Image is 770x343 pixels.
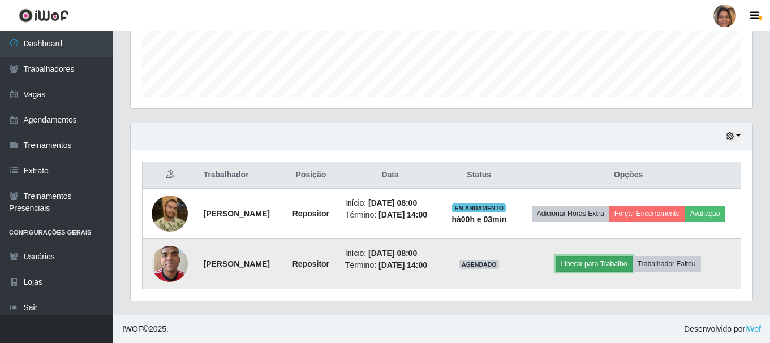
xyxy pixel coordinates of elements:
[442,162,516,189] th: Status
[345,248,436,259] li: Início:
[345,197,436,209] li: Início:
[345,259,436,271] li: Término:
[152,240,188,288] img: 1753556561718.jpeg
[451,215,506,224] strong: há 00 h e 03 min
[516,162,741,189] th: Opções
[283,162,338,189] th: Posição
[745,324,761,333] a: iWof
[452,203,506,212] span: EM ANDAMENTO
[122,323,169,335] span: © 2025 .
[684,323,761,335] span: Desenvolvido por
[152,196,188,232] img: 1695042279067.jpeg
[19,8,69,23] img: CoreUI Logo
[378,210,427,219] time: [DATE] 14:00
[378,260,427,270] time: [DATE] 14:00
[203,259,269,268] strong: [PERSON_NAME]
[685,206,725,222] button: Avaliação
[338,162,442,189] th: Data
[556,256,632,272] button: Liberar para Trabalho
[633,256,701,272] button: Trabalhador Faltou
[292,259,329,268] strong: Repositor
[122,324,143,333] span: IWOF
[532,206,609,222] button: Adicionar Horas Extra
[609,206,685,222] button: Forçar Encerramento
[345,209,436,221] li: Término:
[459,260,499,269] span: AGENDADO
[292,209,329,218] strong: Repositor
[203,209,269,218] strong: [PERSON_NAME]
[368,198,417,207] time: [DATE] 08:00
[368,249,417,258] time: [DATE] 08:00
[196,162,283,189] th: Trabalhador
